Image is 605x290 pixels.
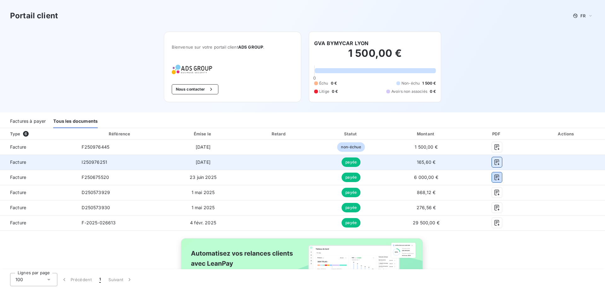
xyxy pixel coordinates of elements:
[192,205,215,210] span: 1 mai 2025
[192,190,215,195] span: 1 mai 2025
[190,175,216,180] span: 23 juin 2025
[82,190,110,195] span: D250573929
[342,188,360,197] span: payée
[5,189,72,196] span: Facture
[5,174,72,181] span: Facture
[417,205,436,210] span: 276,56 €
[342,203,360,212] span: payée
[196,159,210,165] span: [DATE]
[317,131,385,137] div: Statut
[5,144,72,150] span: Facture
[82,175,109,180] span: F250675520
[172,84,218,94] button: Nous contacter
[172,65,212,74] img: Company logo
[5,204,72,211] span: Facture
[337,142,365,152] span: non-échue
[238,44,263,50] span: ADS GROUP
[10,10,58,21] h3: Portail client
[467,131,527,137] div: PDF
[417,159,435,165] span: 165,60 €
[190,220,216,225] span: 4 févr. 2025
[53,115,98,128] div: Tous les documents
[414,175,438,180] span: 6 000,00 €
[82,205,110,210] span: D250573930
[165,131,241,137] div: Émise le
[401,80,420,86] span: Non-échu
[413,220,440,225] span: 29 500,00 €
[172,44,293,50] span: Bienvenue sur votre portail client .
[314,39,368,47] h6: GVA BYMYCAR LYON
[10,115,46,128] div: Factures à payer
[391,89,427,94] span: Avoirs non associés
[417,190,435,195] span: 868,12 €
[105,273,136,286] button: Suivant
[319,80,328,86] span: Échu
[580,13,585,18] span: FR
[196,144,210,150] span: [DATE]
[99,276,101,283] span: 1
[529,131,604,137] div: Actions
[244,131,314,137] div: Retard
[82,220,116,225] span: F-2025-026613
[15,276,23,283] span: 100
[82,144,109,150] span: F250976445
[313,75,316,80] span: 0
[422,80,436,86] span: 1 500 €
[332,89,338,94] span: 0 €
[314,47,436,66] h2: 1 500,00 €
[430,89,436,94] span: 0 €
[5,159,72,165] span: Facture
[95,273,105,286] button: 1
[342,218,360,228] span: payée
[109,131,130,136] div: Référence
[319,89,329,94] span: Litige
[82,159,107,165] span: I250976251
[5,220,72,226] span: Facture
[342,173,360,182] span: payée
[57,273,95,286] button: Précédent
[388,131,464,137] div: Montant
[331,80,337,86] span: 0 €
[415,144,438,150] span: 1 500,00 €
[23,131,29,137] span: 6
[6,131,75,137] div: Type
[342,157,360,167] span: payée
